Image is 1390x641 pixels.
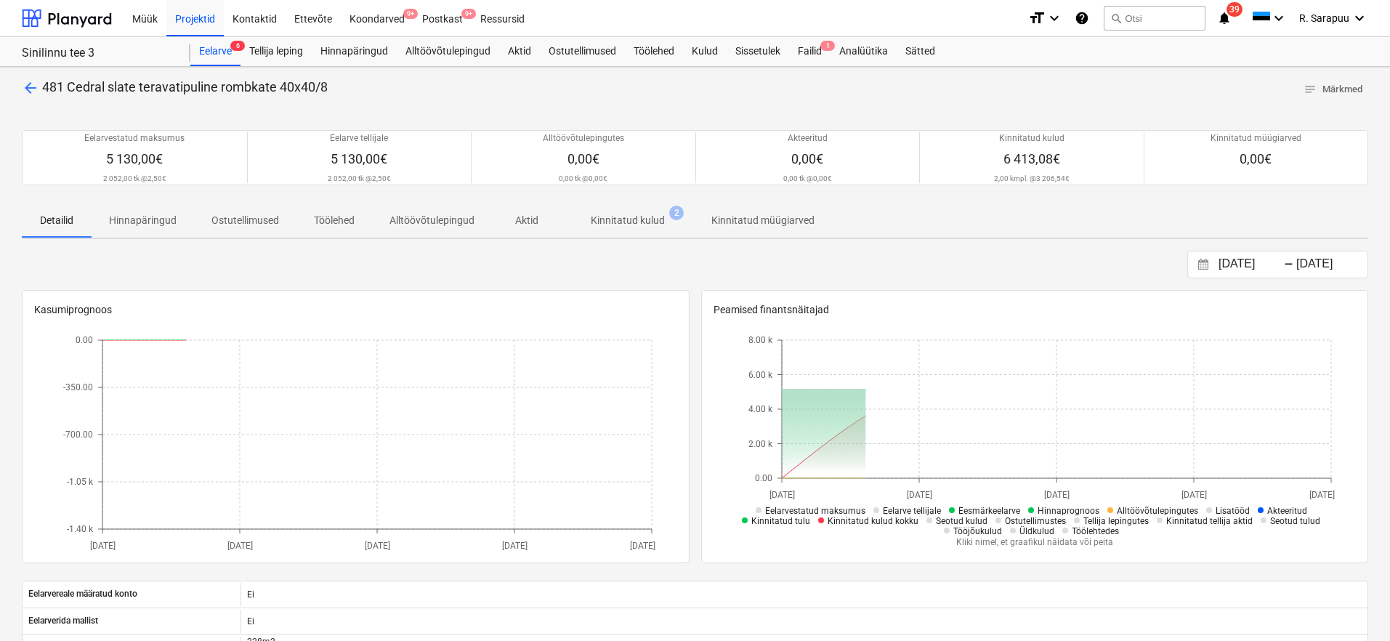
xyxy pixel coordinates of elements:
[499,37,540,66] a: Aktid
[28,588,137,600] p: Eelarvereale määratud konto
[1110,12,1122,24] span: search
[820,41,835,51] span: 1
[34,302,677,318] p: Kasumiprognoos
[67,477,94,487] tspan: -1.05 k
[543,132,624,145] p: Alltöövõtulepingutes
[906,489,932,499] tspan: [DATE]
[748,335,773,345] tspan: 8.00 k
[227,540,253,550] tspan: [DATE]
[769,489,794,499] tspan: [DATE]
[1267,506,1307,516] span: Akteeritud
[669,206,684,220] span: 2
[1191,257,1216,273] button: Interact with the calendar and add the check-in date for your trip.
[1211,132,1301,145] p: Kinnitatud müügiarved
[90,540,116,550] tspan: [DATE]
[241,583,1367,606] div: Ei
[1075,9,1089,27] i: Abikeskus
[397,37,499,66] a: Alltöövõtulepingud
[1270,9,1288,27] i: keyboard_arrow_down
[625,37,683,66] a: Töölehed
[502,540,528,550] tspan: [DATE]
[230,41,245,51] span: 6
[559,174,607,183] p: 0,00 tk @ 0,00€
[958,506,1020,516] span: Eesmärkeelarve
[788,132,828,145] p: Akteeritud
[1166,516,1253,526] span: Kinnitatud tellija aktid
[714,302,1357,318] p: Peamised finantsnäitajad
[22,46,173,61] div: Sinilinnu tee 3
[1216,506,1250,516] span: Lisatööd
[748,438,773,448] tspan: 2.00 k
[994,174,1070,183] p: 2,00 kmpl. @ 3 206,54€
[828,516,918,526] span: Kinnitatud kulud kokku
[1104,6,1205,31] button: Otsi
[28,615,98,627] p: Eelarverida mallist
[1351,9,1368,27] i: keyboard_arrow_down
[999,132,1064,145] p: Kinnitatud kulud
[1083,516,1149,526] span: Tellija lepingutes
[591,213,665,228] p: Kinnitatud kulud
[1028,9,1046,27] i: format_size
[540,37,625,66] a: Ostutellimused
[241,610,1367,633] div: Ei
[42,79,328,94] span: 481 Cedral slate teravatipuline rombkate 40x40/8
[831,37,897,66] div: Analüütika
[791,151,823,166] span: 0,00€
[312,37,397,66] a: Hinnapäringud
[190,37,241,66] a: Eelarve6
[1072,526,1119,536] span: Töölehtedes
[211,213,279,228] p: Ostutellimused
[683,37,727,66] a: Kulud
[1117,506,1198,516] span: Alltöövõtulepingutes
[789,37,831,66] a: Failid1
[22,79,39,97] span: arrow_back
[331,151,387,166] span: 5 130,00€
[109,213,177,228] p: Hinnapäringud
[755,473,772,483] tspan: 0.00
[789,37,831,66] div: Failid
[1304,83,1317,96] span: notes
[1317,571,1390,641] iframe: Chat Widget
[1005,516,1066,526] span: Ostutellimustes
[106,151,163,166] span: 5 130,00€
[63,430,93,440] tspan: -700.00
[883,506,941,516] span: Eelarve tellijale
[711,213,815,228] p: Kinnitatud müügiarved
[953,526,1002,536] span: Tööjõukulud
[84,132,185,145] p: Eelarvestatud maksumus
[39,213,74,228] p: Detailid
[1293,254,1367,275] input: Lõpp
[765,506,865,516] span: Eelarvestatud maksumus
[76,335,93,345] tspan: 0.00
[389,213,474,228] p: Alltöövõtulepingud
[1270,516,1320,526] span: Seotud tulud
[67,524,94,534] tspan: -1.40 k
[1216,254,1290,275] input: Algus
[897,37,944,66] a: Sätted
[630,540,655,550] tspan: [DATE]
[365,540,390,550] tspan: [DATE]
[1019,526,1054,536] span: Üldkulud
[727,37,789,66] a: Sissetulek
[751,516,810,526] span: Kinnitatud tulu
[936,516,987,526] span: Seotud kulud
[1240,151,1272,166] span: 0,00€
[403,9,418,19] span: 9+
[1284,260,1293,269] div: -
[461,9,476,19] span: 9+
[748,404,773,414] tspan: 4.00 k
[1038,506,1099,516] span: Hinnaprognoos
[314,213,355,228] p: Töölehed
[1043,489,1069,499] tspan: [DATE]
[190,37,241,66] div: Eelarve
[1299,12,1349,24] span: R. Sarapuu
[567,151,599,166] span: 0,00€
[63,382,93,392] tspan: -350.00
[748,369,773,379] tspan: 6.00 k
